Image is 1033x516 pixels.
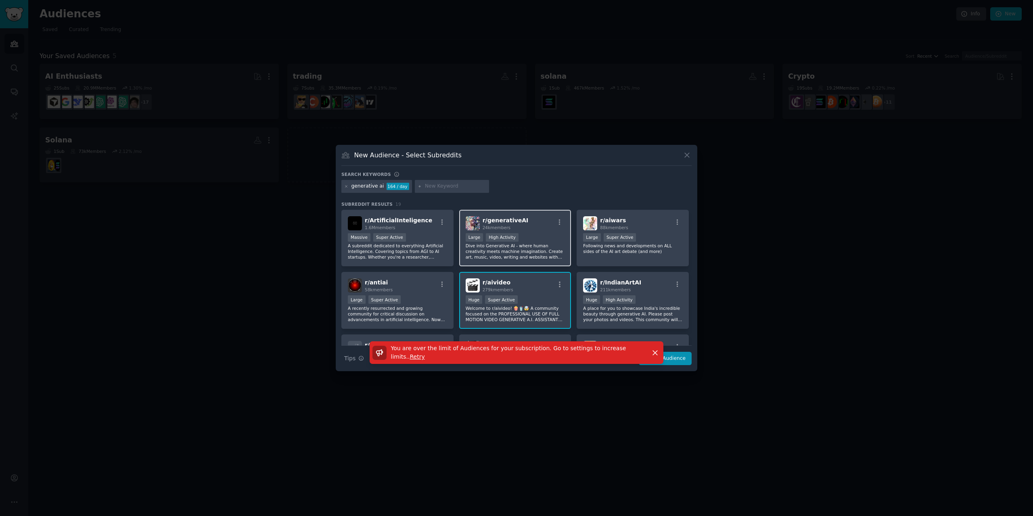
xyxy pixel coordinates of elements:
img: aiwars [583,216,597,230]
p: Welcome to r/aivideo! 🍿🥤🤯 A community focused on the PROFESSIONAL USE OF FULL MOTION VIDEO GENERA... [466,305,565,322]
span: r/ aivideo [483,279,510,286]
span: 88k members [600,225,628,230]
div: Super Active [604,233,636,242]
img: artificial [583,341,597,355]
img: notGenerativeAI [466,341,480,355]
p: Following news and developments on ALL sides of the AI art debate (and more) [583,243,682,254]
p: A place for you to showcase India's incredible beauty through generative AI. Please post your pho... [583,305,682,322]
div: Super Active [373,233,406,242]
p: Dive into Generative AI - where human creativity meets machine imagination. Create art, music, vi... [466,243,565,260]
div: High Activity [486,233,519,242]
span: 58k members [365,287,393,292]
img: antiai [348,278,362,292]
div: Huge [583,295,600,304]
span: 1.6M members [365,225,395,230]
img: ArtificialInteligence [348,216,362,230]
img: aivideo [466,278,480,292]
div: Super Active [368,295,401,304]
div: High Activity [603,295,636,304]
img: generativeAI [466,216,480,230]
span: r/ IndianArtAI [600,279,641,286]
span: 19 [395,202,401,207]
div: Huge [466,295,483,304]
span: Retry [410,353,425,360]
p: A recently resurrected and growing community for critical discussion on advancements in artificia... [348,305,447,322]
input: New Keyword [425,183,486,190]
p: A subreddit dedicated to everything Artificial Intelligence. Covering topics from AGI to AI start... [348,243,447,260]
span: You are over the limit of Audiences for your subscription. Go to settings to increase limits. . [391,345,626,360]
h3: Search keywords [341,171,391,177]
h3: New Audience - Select Subreddits [354,151,462,159]
span: 24k members [483,225,510,230]
div: Large [348,295,366,304]
div: Super Active [485,295,518,304]
div: Massive [348,233,370,242]
span: r/ ArtificialInteligence [365,217,432,224]
span: r/ generativeAI [483,217,529,224]
span: r/ aiwars [600,217,626,224]
div: 164 / day [387,183,409,190]
span: 279k members [483,287,513,292]
div: Large [466,233,483,242]
div: Large [583,233,601,242]
span: 211k members [600,287,631,292]
div: generative ai [351,183,384,190]
span: Subreddit Results [341,201,393,207]
img: IndianArtAI [583,278,597,292]
span: r/ antiai [365,279,388,286]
